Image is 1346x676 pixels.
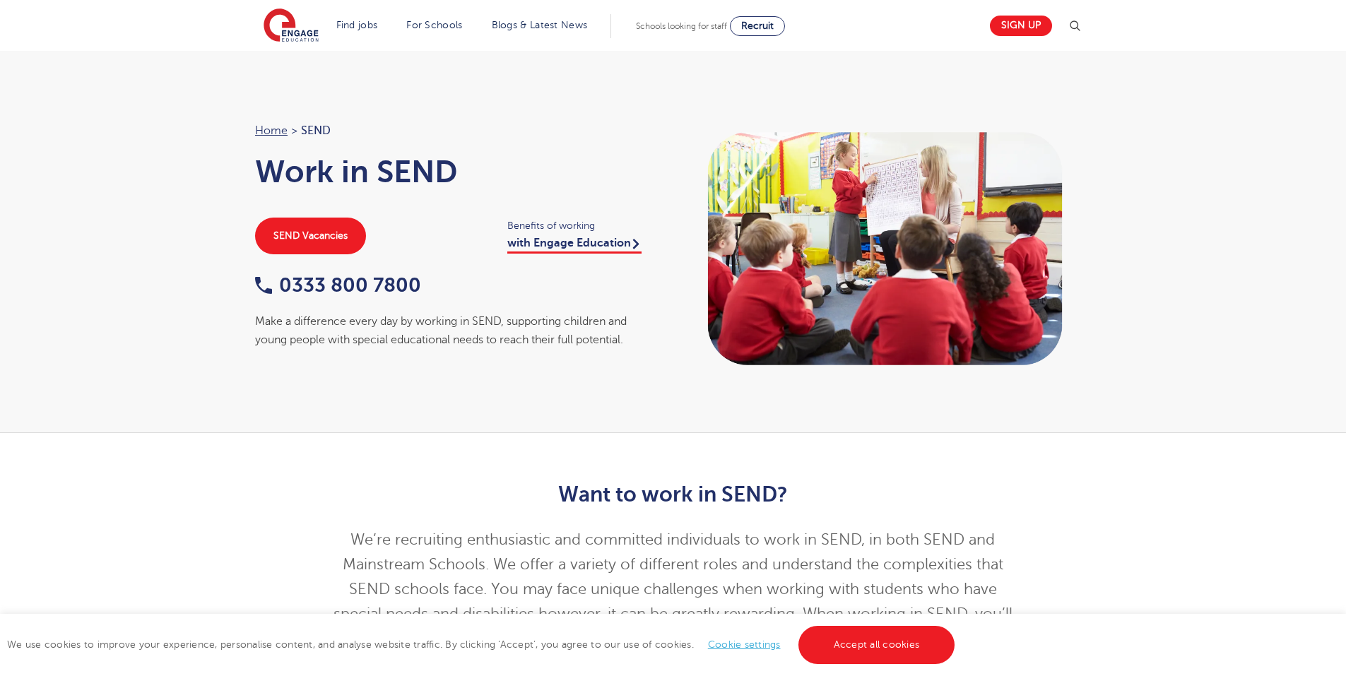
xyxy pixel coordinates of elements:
h2: Want to work in SEND? [326,482,1020,506]
a: Cookie settings [708,639,781,650]
a: Sign up [990,16,1052,36]
span: We use cookies to improve your experience, personalise content, and analyse website traffic. By c... [7,639,958,650]
a: Home [255,124,288,137]
a: For Schools [406,20,462,30]
a: with Engage Education [507,237,642,254]
div: Make a difference every day by working in SEND, supporting children and young people with special... [255,312,659,350]
a: Recruit [730,16,785,36]
span: Schools looking for staff [636,21,727,31]
a: Find jobs [336,20,378,30]
a: Blogs & Latest News [492,20,588,30]
nav: breadcrumb [255,121,659,140]
a: Accept all cookies [798,626,955,664]
span: We’re recruiting enthusiastic and committed individuals to work in SEND, in both SEND and Mainstr... [333,531,1013,672]
img: Engage Education [264,8,319,44]
a: 0333 800 7800 [255,274,421,296]
span: SEND [301,121,331,140]
h1: Work in SEND [255,154,659,189]
a: SEND Vacancies [255,218,366,254]
span: Benefits of working [507,218,659,234]
span: > [291,124,297,137]
span: Recruit [741,20,774,31]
